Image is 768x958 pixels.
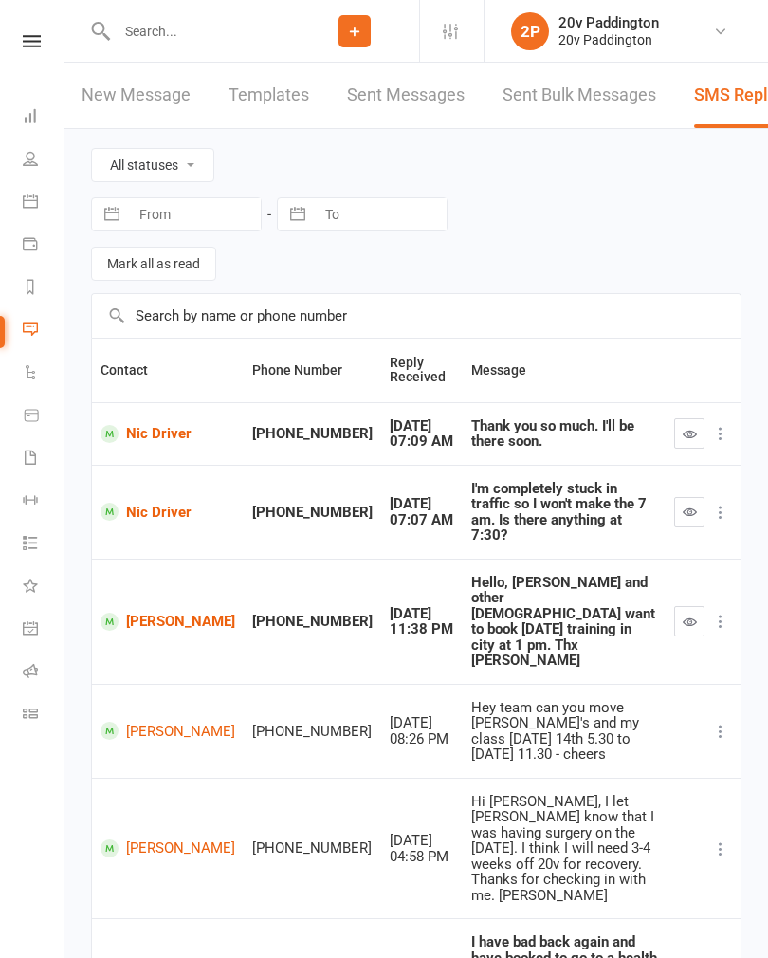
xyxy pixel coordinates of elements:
div: I'm completely stuck in traffic so I won't make the 7 am. Is there anything at 7:30? [471,481,657,543]
div: [DATE] [390,606,454,622]
div: [PHONE_NUMBER] [252,505,373,521]
div: Hi [PERSON_NAME], I let [PERSON_NAME] know that I was having surgery on the [DATE]. I think I wil... [471,794,657,904]
a: Dashboard [23,97,65,139]
a: Templates [229,63,309,128]
a: General attendance kiosk mode [23,609,65,652]
a: Roll call kiosk mode [23,652,65,694]
div: [DATE] [390,833,454,849]
th: Reply Received [381,339,463,402]
a: New Message [82,63,191,128]
div: Hey team can you move [PERSON_NAME]'s and my class [DATE] 14th 5.30 to [DATE] 11.30 - cheers [471,700,657,763]
div: [DATE] [390,496,454,512]
th: Contact [92,339,244,402]
div: 20v Paddington [558,14,659,31]
input: From [129,198,261,230]
th: Message [463,339,666,402]
div: 11:38 PM [390,621,454,637]
input: Search... [111,18,290,45]
a: Sent Bulk Messages [503,63,656,128]
div: [DATE] [390,418,454,434]
a: Payments [23,225,65,267]
div: [PHONE_NUMBER] [252,614,373,630]
input: Search by name or phone number [92,294,741,338]
a: Nic Driver [101,425,235,443]
a: [PERSON_NAME] [101,722,235,740]
div: 07:07 AM [390,512,454,528]
a: [PERSON_NAME] [101,613,235,631]
div: Thank you so much. I'll be there soon. [471,418,657,450]
a: What's New [23,566,65,609]
div: 2P [511,12,549,50]
a: Sent Messages [347,63,465,128]
div: [DATE] [390,715,454,731]
a: Nic Driver [101,503,235,521]
div: 04:58 PM [390,849,454,865]
a: People [23,139,65,182]
div: Hello, [PERSON_NAME] and other [DEMOGRAPHIC_DATA] want to book [DATE] training in city at 1 pm. T... [471,575,657,669]
th: Phone Number [244,339,381,402]
a: Product Sales [23,396,65,438]
div: 07:09 AM [390,433,454,450]
a: Class kiosk mode [23,694,65,737]
a: Calendar [23,182,65,225]
a: Reports [23,267,65,310]
button: Mark all as read [91,247,216,281]
div: [PHONE_NUMBER] [252,840,373,857]
div: 08:26 PM [390,731,454,747]
div: [PHONE_NUMBER] [252,426,373,442]
div: [PHONE_NUMBER] [252,724,373,740]
a: [PERSON_NAME] [101,839,235,857]
input: To [315,198,447,230]
div: 20v Paddington [558,31,659,48]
